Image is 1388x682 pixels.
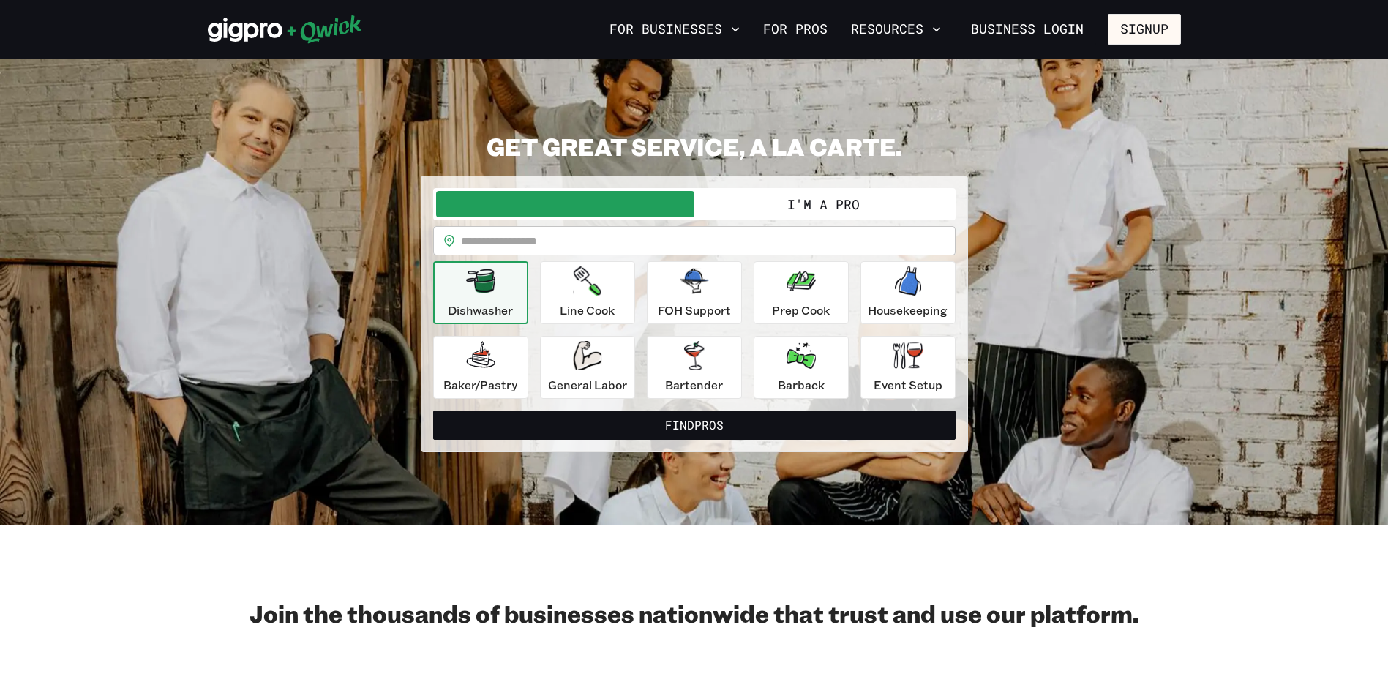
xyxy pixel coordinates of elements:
button: For Businesses [604,17,746,42]
button: FOH Support [647,261,742,324]
p: Event Setup [874,376,942,394]
p: Housekeeping [868,301,948,319]
h2: GET GREAT SERVICE, A LA CARTE. [421,132,968,161]
p: Line Cook [560,301,615,319]
button: Baker/Pastry [433,336,528,399]
a: For Pros [757,17,833,42]
button: Signup [1108,14,1181,45]
button: Dishwasher [433,261,528,324]
p: General Labor [548,376,627,394]
button: Barback [754,336,849,399]
button: Housekeeping [860,261,956,324]
p: Prep Cook [772,301,830,319]
button: I'm a Business [436,191,694,217]
button: FindPros [433,411,956,440]
button: Line Cook [540,261,635,324]
h2: Join the thousands of businesses nationwide that trust and use our platform. [208,599,1181,628]
button: Bartender [647,336,742,399]
p: Dishwasher [448,301,513,319]
button: Resources [845,17,947,42]
a: Business Login [959,14,1096,45]
p: Baker/Pastry [443,376,517,394]
p: Bartender [665,376,723,394]
button: Event Setup [860,336,956,399]
button: I'm a Pro [694,191,953,217]
button: Prep Cook [754,261,849,324]
button: General Labor [540,336,635,399]
p: FOH Support [658,301,731,319]
p: Barback [778,376,825,394]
